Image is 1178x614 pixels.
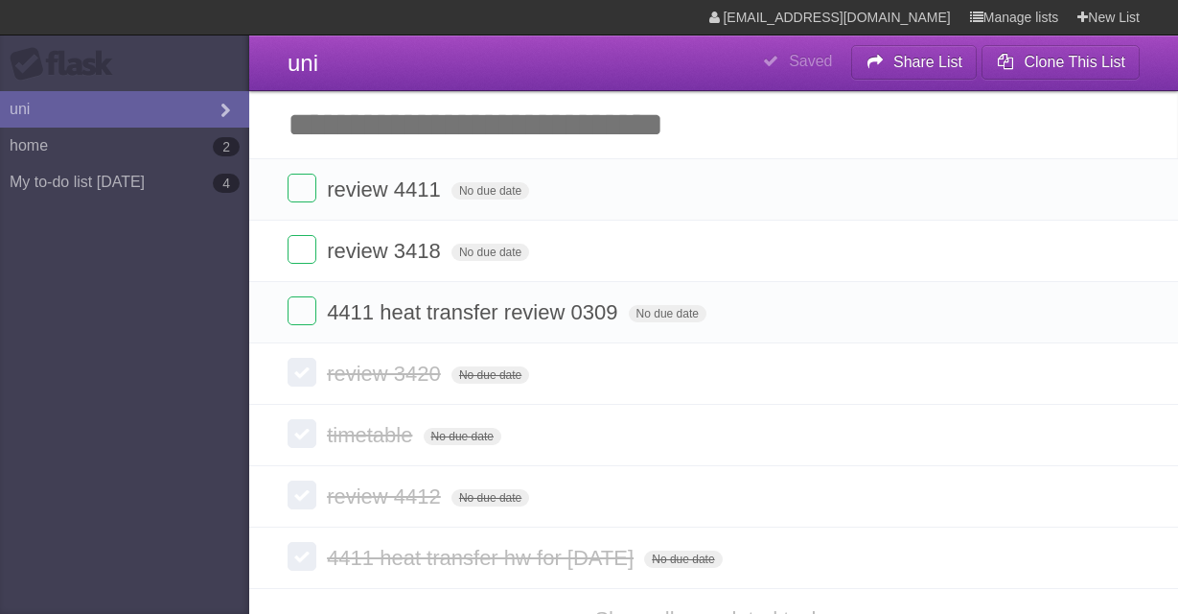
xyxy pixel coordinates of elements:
span: review 3420 [327,362,446,386]
span: No due date [451,244,529,261]
span: No due date [424,428,501,445]
span: No due date [451,182,529,200]
b: Clone This List [1024,54,1125,70]
div: Flask [10,47,125,82]
span: No due date [629,305,706,322]
b: Share List [893,54,962,70]
button: Share List [851,45,978,80]
label: Done [288,358,316,387]
span: 4411 heat transfer review 0309 [327,300,622,324]
span: review 4411 [327,177,446,201]
label: Done [288,235,316,264]
span: No due date [644,551,722,568]
span: uni [288,50,318,76]
span: No due date [451,366,529,384]
label: Done [288,419,316,448]
label: Done [288,296,316,325]
span: No due date [451,489,529,507]
button: Clone This List [982,45,1140,80]
span: timetable [327,423,417,447]
span: 4411 heat transfer hw for [DATE] [327,546,638,570]
label: Done [288,542,316,571]
label: Done [288,481,316,509]
b: 4 [213,174,240,193]
span: review 4412 [327,484,446,508]
b: Saved [789,53,832,69]
label: Done [288,174,316,202]
b: 2 [213,137,240,156]
span: review 3418 [327,239,446,263]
